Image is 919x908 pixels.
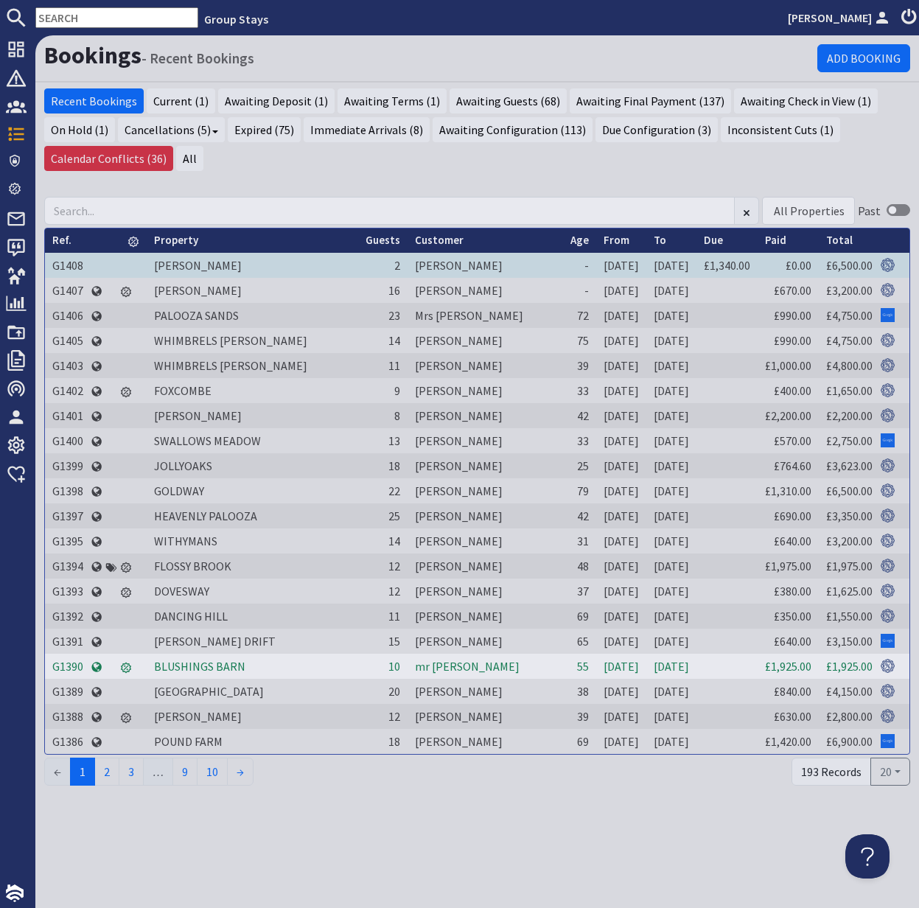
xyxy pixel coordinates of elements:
td: [PERSON_NAME] [408,503,563,528]
td: [DATE] [596,629,646,654]
a: £3,200.00 [826,534,873,548]
img: Referer: Group Stays [881,483,895,497]
td: G1392 [45,604,91,629]
td: 75 [563,328,596,353]
td: [DATE] [596,278,646,303]
input: Search... [44,197,735,225]
iframe: Toggle Customer Support [845,834,890,879]
a: SWALLOWS MEADOW [154,433,261,448]
a: £1,925.00 [826,659,873,674]
img: Referer: Group Stays [881,283,895,297]
td: [DATE] [596,604,646,629]
a: £4,750.00 [826,333,873,348]
img: Referer: Group Stays [881,584,895,598]
a: → [227,758,254,786]
span: 23 [388,308,400,323]
td: [DATE] [646,654,696,679]
td: G1386 [45,729,91,754]
span: 12 [388,584,400,598]
a: BLUSHINGS BARN [154,659,245,674]
a: 3 [119,758,144,786]
a: £3,623.00 [826,458,873,473]
td: [PERSON_NAME] [408,704,563,729]
td: 33 [563,428,596,453]
div: 193 Records [792,758,871,786]
a: Add Booking [817,44,910,72]
a: £1,975.00 [826,559,873,573]
img: Referer: Group Stays [881,534,895,548]
td: [PERSON_NAME] [408,428,563,453]
span: 9 [394,383,400,398]
a: £2,800.00 [826,709,873,724]
a: [PERSON_NAME] [154,258,242,273]
a: £4,800.00 [826,358,873,373]
td: G1391 [45,629,91,654]
a: £4,750.00 [826,308,873,323]
td: [PERSON_NAME] [408,478,563,503]
td: [PERSON_NAME] [408,528,563,553]
td: [PERSON_NAME] [408,403,563,428]
td: [PERSON_NAME] [408,604,563,629]
td: G1390 [45,654,91,679]
td: [DATE] [646,253,696,278]
td: 72 [563,303,596,328]
span: 16 [388,283,400,298]
span: 13 [388,433,400,448]
span: 25 [388,509,400,523]
td: G1406 [45,303,91,328]
a: £990.00 [774,308,811,323]
a: DANCING HILL [154,609,228,624]
a: £380.00 [774,584,811,598]
td: [DATE] [646,428,696,453]
a: £1,650.00 [826,383,873,398]
td: G1395 [45,528,91,553]
td: G1394 [45,553,91,579]
a: £640.00 [774,534,811,548]
td: [PERSON_NAME] [408,679,563,704]
td: 65 [563,629,596,654]
span: 12 [388,559,400,573]
a: Bookings [44,41,141,70]
a: Calendar Conflicts (36) [44,146,173,171]
td: [DATE] [646,579,696,604]
td: [DATE] [646,704,696,729]
img: Referer: Group Stays [881,559,895,573]
img: staytech_i_w-64f4e8e9ee0a9c174fd5317b4b171b261742d2d393467e5bdba4413f4f884c10.svg [6,884,24,902]
a: £1,340.00 [704,258,750,273]
a: To [654,233,666,247]
td: [DATE] [596,453,646,478]
td: [PERSON_NAME] [408,553,563,579]
a: £1,975.00 [765,559,811,573]
a: £400.00 [774,383,811,398]
a: WHIMBRELS [PERSON_NAME] [154,333,307,348]
a: £0.00 [786,258,811,273]
span: 11 [388,609,400,624]
a: £6,500.00 [826,483,873,498]
td: 42 [563,503,596,528]
input: SEARCH [35,7,198,28]
a: Expired (75) [228,117,301,142]
td: [DATE] [646,729,696,754]
a: 10 [197,758,228,786]
span: 18 [388,458,400,473]
td: G1401 [45,403,91,428]
td: G1397 [45,503,91,528]
span: 12 [388,709,400,724]
td: [DATE] [646,403,696,428]
td: [DATE] [646,553,696,579]
a: £990.00 [774,333,811,348]
a: Age [570,233,589,247]
td: [DATE] [646,629,696,654]
a: FOXCOMBE [154,383,212,398]
a: £840.00 [774,684,811,699]
img: Referer: Group Stays [881,659,895,673]
a: £1,625.00 [826,584,873,598]
td: [PERSON_NAME] [408,253,563,278]
a: Awaiting Deposit (1) [218,88,335,113]
td: [DATE] [646,528,696,553]
a: [PERSON_NAME] DRIFT [154,634,276,649]
img: Referer: Group Stays [881,333,895,347]
a: Recent Bookings [44,88,144,113]
a: Awaiting Terms (1) [338,88,447,113]
td: - [563,253,596,278]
